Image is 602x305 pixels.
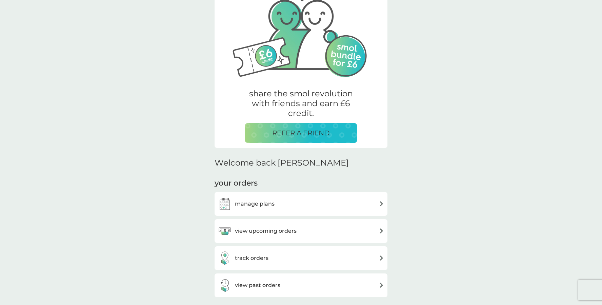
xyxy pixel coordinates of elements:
h3: manage plans [235,199,275,208]
button: REFER A FRIEND [245,123,357,143]
img: arrow right [379,255,384,261]
h3: track orders [235,254,268,263]
h3: your orders [215,178,258,189]
h2: Welcome back [PERSON_NAME] [215,158,349,168]
img: arrow right [379,228,384,233]
h3: view past orders [235,281,280,290]
p: share the smol revolution with friends and earn £6 credit. [245,89,357,118]
h3: view upcoming orders [235,227,297,235]
p: REFER A FRIEND [272,128,330,138]
img: arrow right [379,201,384,206]
img: arrow right [379,283,384,288]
